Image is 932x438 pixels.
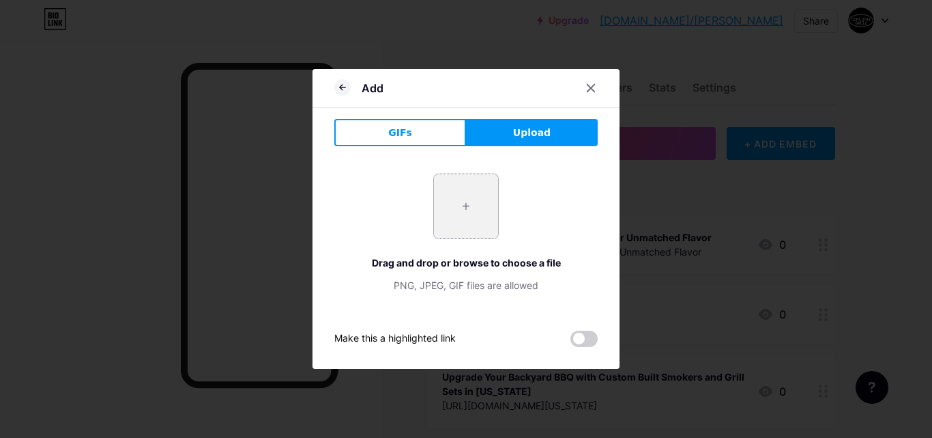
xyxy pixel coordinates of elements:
[362,80,383,96] div: Add
[334,278,598,292] div: PNG, JPEG, GIF files are allowed
[334,331,456,347] div: Make this a highlighted link
[466,119,598,146] button: Upload
[334,256,598,270] div: Drag and drop or browse to choose a file
[388,126,412,140] span: GIFs
[334,119,466,146] button: GIFs
[513,126,551,140] span: Upload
